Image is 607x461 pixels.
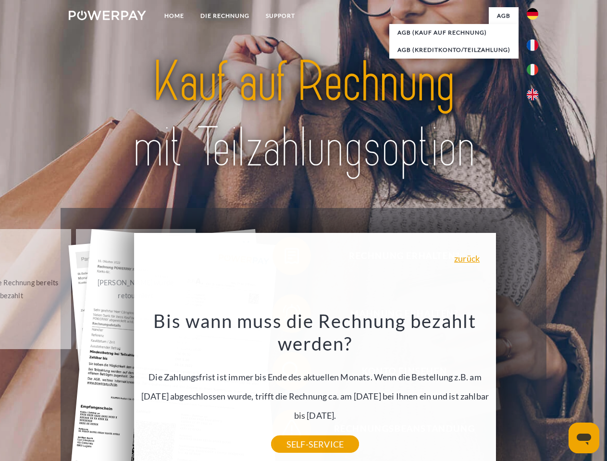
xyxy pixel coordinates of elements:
[527,8,538,20] img: de
[527,64,538,75] img: it
[92,46,515,184] img: title-powerpay_de.svg
[69,11,146,20] img: logo-powerpay-white.svg
[192,7,258,24] a: DIE RECHNUNG
[140,309,491,355] h3: Bis wann muss die Rechnung bezahlt werden?
[140,309,491,444] div: Die Zahlungsfrist ist immer bis Ende des aktuellen Monats. Wenn die Bestellung z.B. am [DATE] abg...
[82,276,190,302] div: [PERSON_NAME] wurde retourniert
[489,7,519,24] a: agb
[527,39,538,51] img: fr
[389,41,519,59] a: AGB (Kreditkonto/Teilzahlung)
[527,89,538,100] img: en
[569,423,599,453] iframe: Schaltfläche zum Öffnen des Messaging-Fensters
[271,436,359,453] a: SELF-SERVICE
[258,7,303,24] a: SUPPORT
[389,24,519,41] a: AGB (Kauf auf Rechnung)
[454,254,480,263] a: zurück
[156,7,192,24] a: Home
